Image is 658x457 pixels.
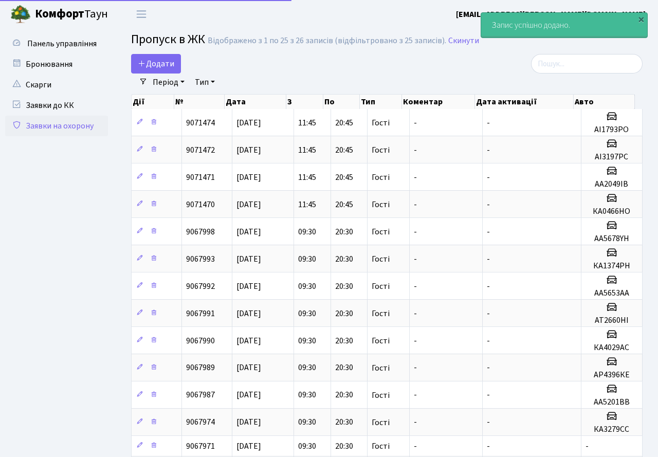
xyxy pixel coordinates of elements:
span: [DATE] [236,335,261,346]
span: - [487,362,490,374]
h5: АА5201ВВ [586,397,638,407]
span: 09:30 [298,335,316,346]
span: 11:45 [298,117,316,129]
h5: КА1374РН [586,261,638,271]
div: × [636,14,646,24]
span: Гості [372,228,390,236]
span: - [414,308,417,319]
h5: АА5678YH [586,234,638,244]
a: Період [149,74,189,91]
span: 09:30 [298,226,316,237]
span: - [414,172,417,183]
span: Гості [372,364,390,372]
span: - [487,441,490,452]
span: 9067993 [186,253,215,265]
span: 20:30 [335,390,353,401]
span: 09:30 [298,441,316,452]
h5: КА0466НО [586,207,638,216]
th: Авто [574,95,635,109]
th: Тип [360,95,401,109]
span: Гості [372,200,390,209]
span: - [487,253,490,265]
a: Додати [131,54,181,74]
span: - [414,226,417,237]
h5: АА2049ІВ [586,179,638,189]
span: Панель управління [27,38,97,49]
span: - [487,199,490,210]
span: [DATE] [236,390,261,401]
th: Коментар [402,95,475,109]
h5: АІ1793РО [586,125,638,135]
img: logo.png [10,4,31,25]
span: 9071470 [186,199,215,210]
span: 9071471 [186,172,215,183]
span: Таун [35,6,108,23]
span: Гості [372,391,390,399]
h5: АА5653АА [586,288,638,298]
span: - [414,117,417,129]
span: 11:45 [298,144,316,156]
h5: КА3279СС [586,425,638,434]
span: 9067974 [186,417,215,428]
span: - [487,226,490,237]
span: 11:45 [298,199,316,210]
span: [DATE] [236,308,261,319]
span: - [414,253,417,265]
span: [DATE] [236,362,261,374]
span: Гості [372,173,390,181]
span: 09:30 [298,253,316,265]
h5: АІ3197РС [586,152,638,162]
span: 20:30 [335,226,353,237]
a: Скарги [5,75,108,95]
span: 09:30 [298,281,316,292]
th: Дата активації [475,95,574,109]
span: Додати [138,58,174,69]
span: 9071472 [186,144,215,156]
span: 9067992 [186,281,215,292]
span: - [414,362,417,374]
span: 20:30 [335,362,353,374]
th: З [286,95,323,109]
span: 20:30 [335,281,353,292]
th: Дії [132,95,174,109]
span: - [487,281,490,292]
span: Гості [372,119,390,127]
h5: АР4396КЕ [586,370,638,380]
span: [DATE] [236,226,261,237]
span: Гості [372,282,390,290]
b: [EMAIL_ADDRESS][PERSON_NAME][DOMAIN_NAME] [456,9,646,20]
span: [DATE] [236,253,261,265]
span: 20:30 [335,253,353,265]
a: Заявки до КК [5,95,108,116]
span: [DATE] [236,441,261,452]
span: - [586,441,589,452]
span: Гості [372,255,390,263]
span: [DATE] [236,172,261,183]
th: № [174,95,225,109]
span: 20:30 [335,441,353,452]
div: Відображено з 1 по 25 з 26 записів (відфільтровано з 25 записів). [208,36,446,46]
span: 09:30 [298,390,316,401]
span: 9067989 [186,362,215,374]
h5: АТ2660НІ [586,316,638,325]
span: - [414,281,417,292]
span: [DATE] [236,144,261,156]
a: Тип [191,74,219,91]
a: Заявки на охорону [5,116,108,136]
span: 20:30 [335,308,353,319]
span: [DATE] [236,281,261,292]
span: Гості [372,418,390,427]
span: - [414,441,417,452]
span: 9067991 [186,308,215,319]
a: [EMAIL_ADDRESS][PERSON_NAME][DOMAIN_NAME] [456,8,646,21]
input: Пошук... [531,54,643,74]
span: - [487,117,490,129]
span: 09:30 [298,417,316,428]
span: - [414,390,417,401]
span: 9067987 [186,390,215,401]
span: - [487,390,490,401]
span: - [487,144,490,156]
span: [DATE] [236,117,261,129]
span: - [414,144,417,156]
span: - [487,417,490,428]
